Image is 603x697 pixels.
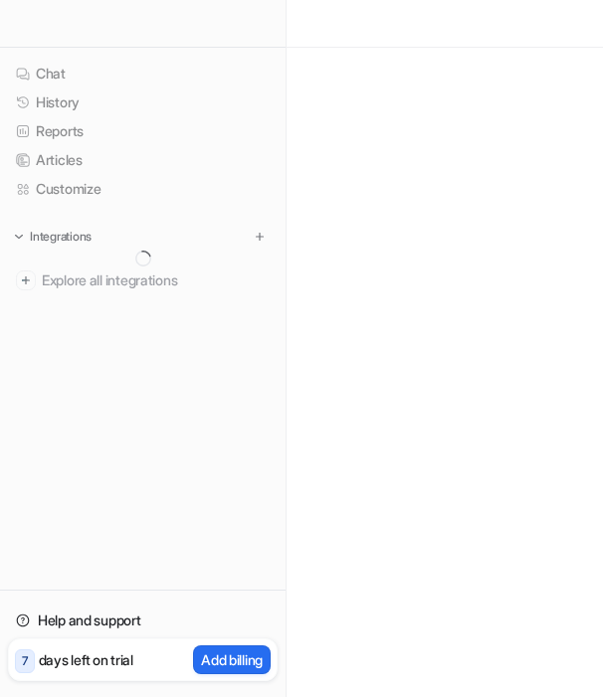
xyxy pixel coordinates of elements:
img: menu_add.svg [253,230,267,244]
button: Integrations [8,227,98,247]
p: 7 [22,652,28,670]
a: Chat [8,60,278,87]
a: Customize [8,175,278,203]
p: Integrations [30,229,92,245]
img: expand menu [12,230,26,244]
button: Add billing [193,645,271,674]
a: Articles [8,146,278,174]
a: Help and support [8,607,278,634]
a: History [8,88,278,116]
p: days left on trial [39,649,133,670]
span: Explore all integrations [42,264,270,296]
img: explore all integrations [16,270,36,290]
a: Explore all integrations [8,266,278,294]
p: Add billing [201,649,263,670]
a: Reports [8,117,278,145]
